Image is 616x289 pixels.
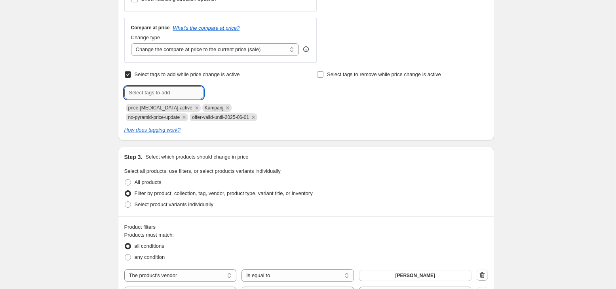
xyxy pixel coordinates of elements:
[395,272,435,279] span: [PERSON_NAME]
[124,86,203,99] input: Select tags to add
[135,190,313,196] span: Filter by product, collection, tag, vendor, product type, variant title, or inventory
[135,71,240,77] span: Select tags to add while price change is active
[124,223,488,231] div: Product filters
[193,104,200,111] button: Remove price-change-job-active
[250,114,257,121] button: Remove offer-valid-until-2025-06-01
[302,45,310,53] div: help
[124,232,174,238] span: Products must match:
[135,179,162,185] span: All products
[224,104,231,111] button: Remove Kampanj
[181,114,188,121] button: Remove no-pyramid-price-update
[131,34,160,40] span: Change type
[135,254,165,260] span: any condition
[128,115,180,120] span: no-pyramid-price-update
[192,115,249,120] span: offer-valid-until-2025-06-01
[173,25,240,31] button: What's the compare at price?
[205,105,223,111] span: Kampanj
[124,168,281,174] span: Select all products, use filters, or select products variants individually
[135,243,164,249] span: all conditions
[124,127,181,133] a: How does tagging work?
[135,201,213,207] span: Select product variants individually
[124,153,143,161] h2: Step 3.
[327,71,441,77] span: Select tags to remove while price change is active
[145,153,248,161] p: Select which products should change in price
[128,105,192,111] span: price-change-job-active
[359,270,472,281] button: [PERSON_NAME]
[131,25,170,31] h3: Compare at price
